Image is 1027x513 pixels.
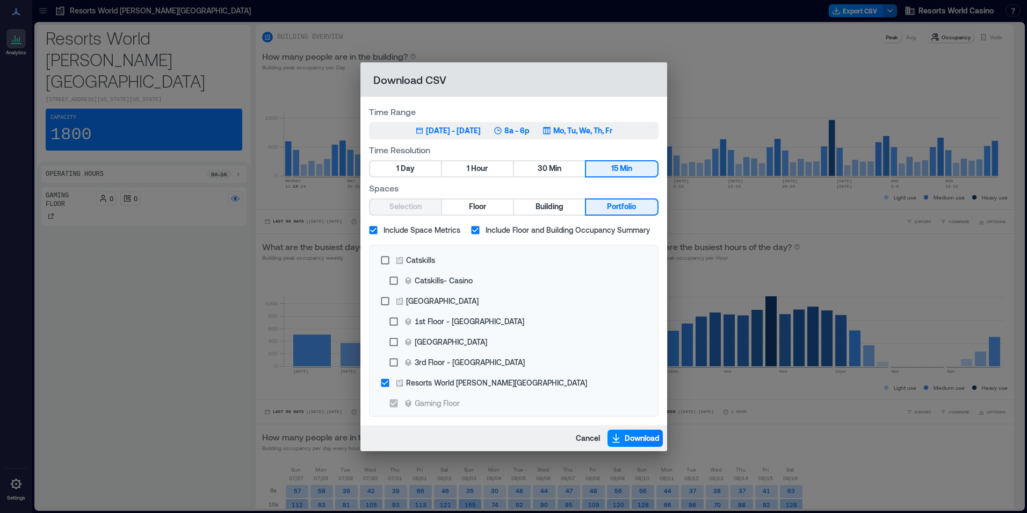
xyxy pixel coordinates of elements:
[607,430,663,447] button: Download
[549,162,561,175] span: Min
[369,105,659,118] label: Time Range
[401,162,415,175] span: Day
[369,182,659,194] label: Spaces
[620,162,632,175] span: Min
[553,125,612,136] p: Mo, Tu, We, Th, Fr
[625,433,660,444] span: Download
[514,199,585,215] button: Building
[467,162,469,175] span: 1
[576,433,600,444] span: Cancel
[415,336,487,347] div: [GEOGRAPHIC_DATA]
[536,200,563,213] span: Building
[415,397,460,409] div: Gaming Floor
[514,161,585,176] button: 30 Min
[415,316,524,327] div: 1st Floor - [GEOGRAPHIC_DATA]
[406,295,479,307] div: [GEOGRAPHIC_DATA]
[611,162,618,175] span: 15
[607,200,636,213] span: Portfolio
[573,430,603,447] button: Cancel
[538,162,547,175] span: 30
[415,357,525,368] div: 3rd Floor - [GEOGRAPHIC_DATA]
[586,161,657,176] button: 15 Min
[370,161,441,176] button: 1 Day
[442,199,513,215] button: Floor
[426,125,481,136] div: [DATE] - [DATE]
[469,200,486,213] span: Floor
[442,161,513,176] button: 1 Hour
[406,254,435,266] div: Catskills
[504,125,530,136] p: 8a - 6p
[369,122,659,139] button: [DATE] - [DATE]8a - 6pMo, Tu, We, Th, Fr
[486,224,650,236] span: Include Floor and Building Occupancy Summary
[471,162,488,175] span: Hour
[360,62,667,97] h2: Download CSV
[369,144,659,156] label: Time Resolution
[406,377,587,388] div: Resorts World [PERSON_NAME][GEOGRAPHIC_DATA]
[586,199,657,215] button: Portfolio
[415,275,473,286] div: Catskills- Casino
[384,224,460,236] span: Include Space Metrics
[396,162,399,175] span: 1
